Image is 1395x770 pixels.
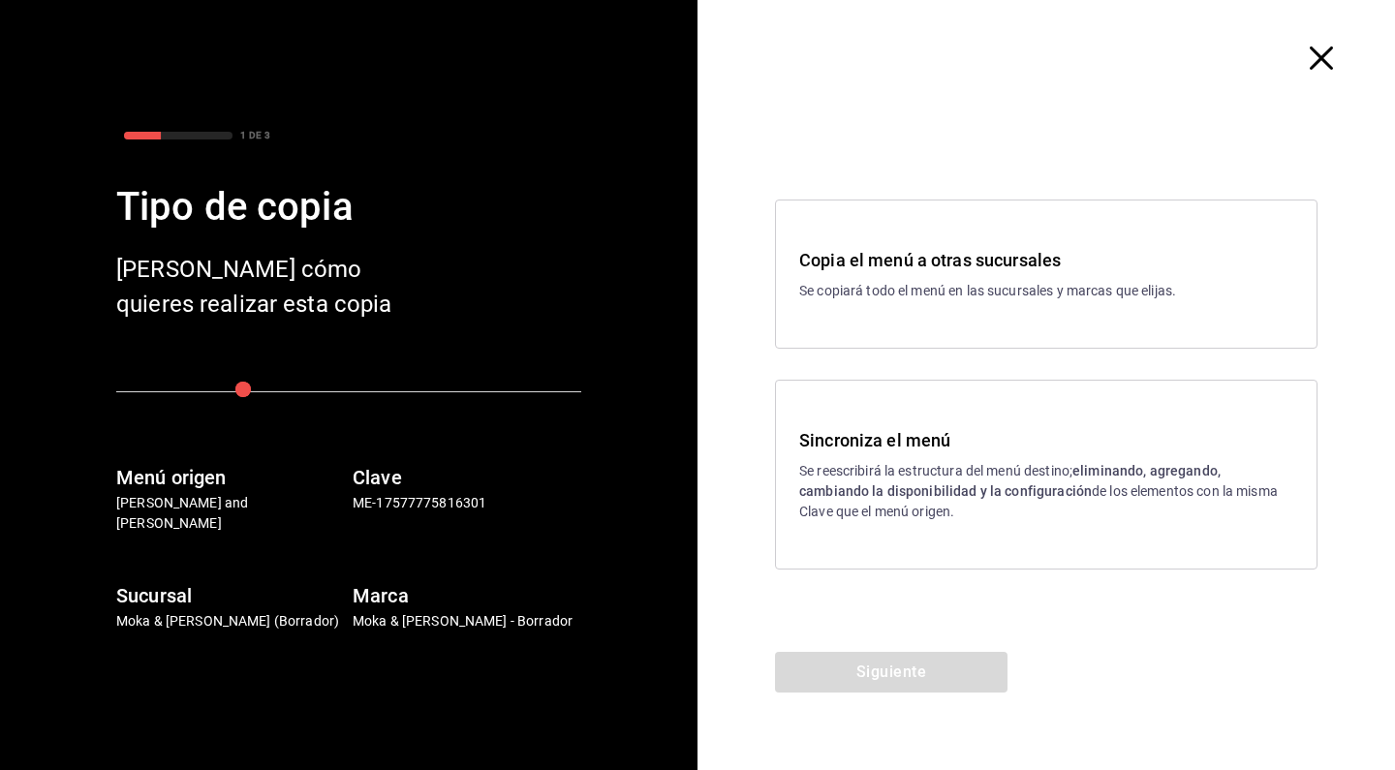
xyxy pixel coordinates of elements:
div: 1 DE 3 [240,128,270,142]
h6: Menú origen [116,462,345,493]
p: Se copiará todo el menú en las sucursales y marcas que elijas. [799,281,1293,301]
p: [PERSON_NAME] and [PERSON_NAME] [116,493,345,534]
p: Moka & [PERSON_NAME] - Borrador [353,611,581,631]
div: Tipo de copia [116,178,581,236]
strong: eliminando, agregando, cambiando la disponibilidad y la configuración [799,463,1221,499]
p: ME-17577775816301 [353,493,581,513]
p: Moka & [PERSON_NAME] (Borrador) [116,611,345,631]
p: Se reescribirá la estructura del menú destino; de los elementos con la misma Clave que el menú or... [799,461,1293,522]
h6: Clave [353,462,581,493]
h6: Marca [353,580,581,611]
h3: Sincroniza el menú [799,427,1293,453]
h3: Copia el menú a otras sucursales [799,247,1293,273]
div: [PERSON_NAME] cómo quieres realizar esta copia [116,252,426,322]
h6: Sucursal [116,580,345,611]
